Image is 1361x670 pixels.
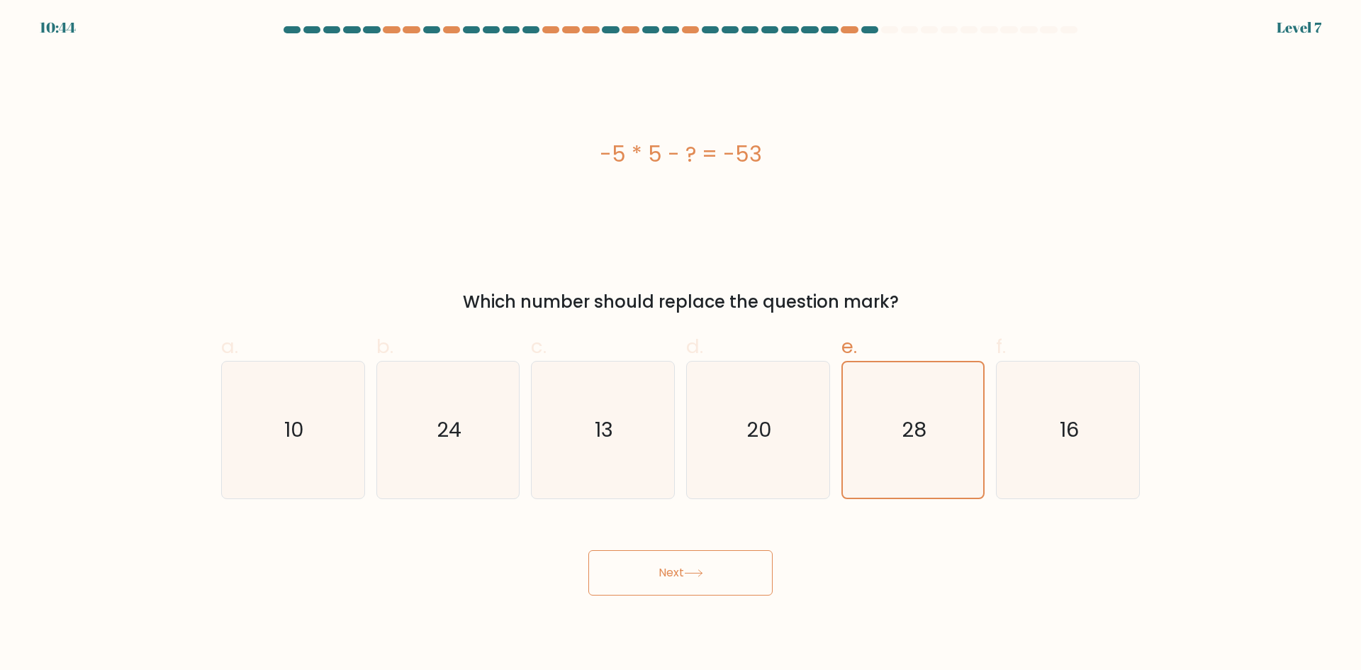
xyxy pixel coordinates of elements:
[996,333,1006,360] span: f.
[841,333,857,360] span: e.
[686,333,703,360] span: d.
[284,415,304,444] text: 10
[437,415,461,444] text: 24
[1277,17,1321,38] div: Level 7
[595,415,614,444] text: 13
[230,289,1131,315] div: Which number should replace the question mark?
[1060,415,1079,444] text: 16
[531,333,547,360] span: c.
[221,138,1140,170] div: -5 * 5 - ? = -53
[902,415,926,444] text: 28
[588,550,773,596] button: Next
[376,333,393,360] span: b.
[746,415,772,444] text: 20
[221,333,238,360] span: a.
[40,17,76,38] div: 10:44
